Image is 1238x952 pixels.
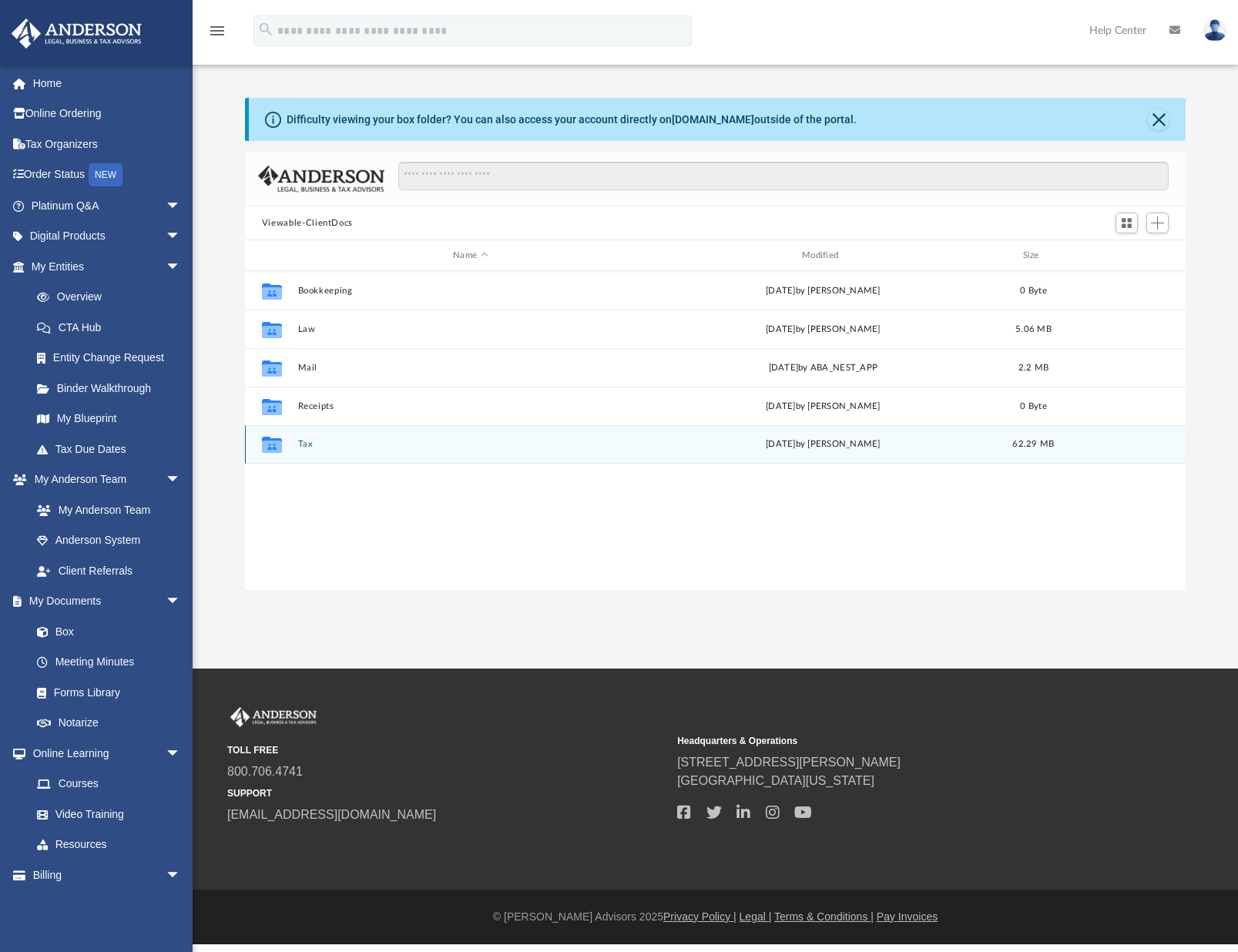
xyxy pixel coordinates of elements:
[877,910,938,923] a: Pay Invoices
[22,830,196,860] a: Resources
[650,400,996,414] div: [DATE] by [PERSON_NAME]
[7,18,146,49] img: Anderson Advisors Platinum Portal
[252,249,290,263] div: id
[22,616,189,647] a: Box
[672,113,754,126] a: [DOMAIN_NAME]
[166,586,196,618] span: arrow_drop_down
[677,734,1116,748] small: Headquarters & Operations
[89,163,122,186] div: NEW
[11,890,204,921] a: Events Calendar
[227,786,666,800] small: SUPPORT
[650,323,996,337] div: [DATE] by [PERSON_NAME]
[22,312,204,343] a: CTA Hub
[297,286,643,296] button: Bookkeeping
[677,774,874,787] a: [GEOGRAPHIC_DATA][US_STATE]
[166,860,196,891] span: arrow_drop_down
[649,249,995,263] div: Modified
[650,361,996,375] div: [DATE] by ABA_NEST_APP
[245,271,1186,590] div: grid
[227,765,303,778] a: 800.706.4741
[1146,213,1169,234] button: Add
[22,343,204,374] a: Entity Change Request
[227,743,666,757] small: TOLL FREE
[166,738,196,769] span: arrow_drop_down
[22,677,189,708] a: Forms Library
[166,251,196,283] span: arrow_drop_down
[22,404,196,434] a: My Blueprint
[774,910,874,923] a: Terms & Conditions |
[257,21,274,38] i: search
[166,464,196,496] span: arrow_drop_down
[193,909,1238,925] div: © [PERSON_NAME] Advisors 2025
[297,249,642,263] div: Name
[11,586,196,617] a: My Documentsarrow_drop_down
[1116,213,1139,234] button: Switch to Grid View
[166,190,196,222] span: arrow_drop_down
[227,707,320,727] img: Anderson Advisors Platinum Portal
[1018,364,1049,372] span: 2.2 MB
[663,910,736,923] a: Privacy Policy |
[677,756,901,769] a: [STREET_ADDRESS][PERSON_NAME]
[11,738,196,769] a: Online Learningarrow_drop_down
[1203,19,1226,42] img: User Pic
[297,363,643,373] button: Mail
[22,434,204,464] a: Tax Due Dates
[11,190,204,221] a: Platinum Q&Aarrow_drop_down
[11,129,204,159] a: Tax Organizers
[11,159,204,191] a: Order StatusNEW
[650,284,996,298] div: [DATE] by [PERSON_NAME]
[650,437,996,451] div: [DATE] by [PERSON_NAME]
[22,525,196,556] a: Anderson System
[287,112,857,128] div: Difficulty viewing your box folder? You can also access your account directly on outside of the p...
[297,401,643,411] button: Receipts
[11,68,204,99] a: Home
[1020,287,1047,295] span: 0 Byte
[1002,249,1064,263] div: Size
[11,99,204,129] a: Online Ordering
[1015,325,1052,334] span: 5.06 MB
[208,22,226,40] i: menu
[22,494,189,525] a: My Anderson Team
[22,373,204,404] a: Binder Walkthrough
[1071,249,1179,263] div: id
[297,324,643,334] button: Law
[22,555,196,586] a: Client Referrals
[22,769,196,799] a: Courses
[262,216,353,230] button: Viewable-ClientDocs
[11,464,196,495] a: My Anderson Teamarrow_drop_down
[11,221,204,252] a: Digital Productsarrow_drop_down
[22,647,196,678] a: Meeting Minutes
[1012,440,1054,448] span: 62.29 MB
[1020,402,1047,411] span: 0 Byte
[11,860,204,890] a: Billingarrow_drop_down
[208,29,226,40] a: menu
[11,251,204,282] a: My Entitiesarrow_drop_down
[297,439,643,449] button: Tax
[398,162,1169,191] input: Search files and folders
[1148,109,1169,130] button: Close
[740,910,772,923] a: Legal |
[22,282,204,313] a: Overview
[166,221,196,253] span: arrow_drop_down
[22,799,189,830] a: Video Training
[22,708,196,739] a: Notarize
[227,808,436,821] a: [EMAIL_ADDRESS][DOMAIN_NAME]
